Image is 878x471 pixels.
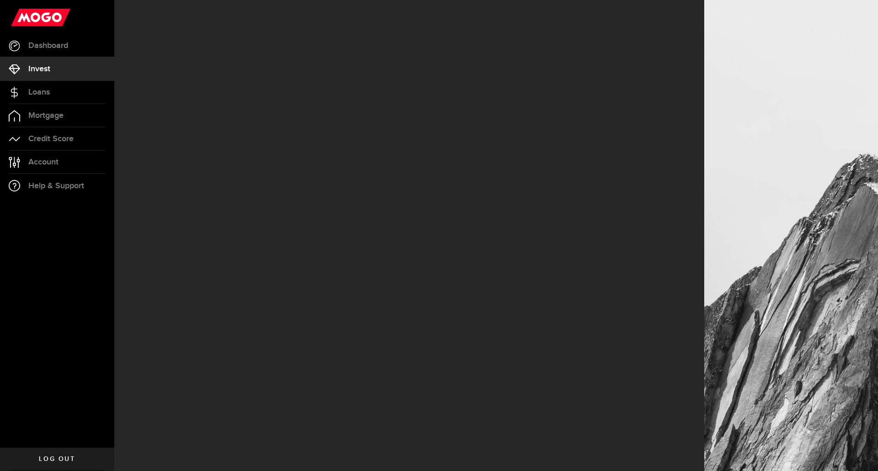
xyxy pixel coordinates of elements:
button: Open LiveChat chat widget [7,4,35,31]
span: Log out [39,456,75,462]
span: Loans [28,88,50,96]
span: Account [28,158,59,166]
span: Invest [28,65,50,73]
span: Mortgage [28,111,64,120]
span: Help & Support [28,182,84,190]
span: Dashboard [28,42,68,50]
span: Credit Score [28,135,74,143]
